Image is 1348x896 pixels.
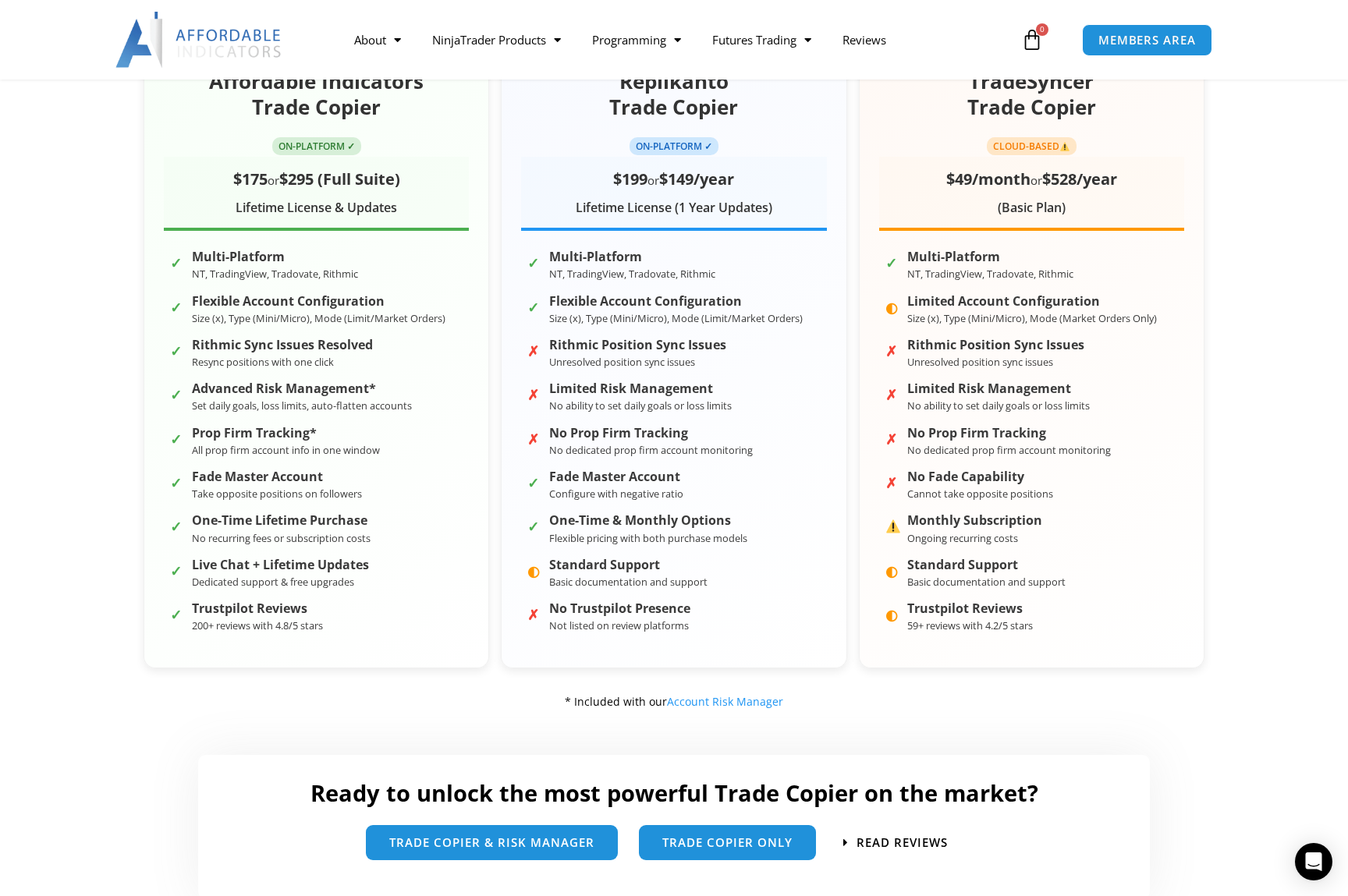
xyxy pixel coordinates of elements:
[1042,168,1117,189] span: $528/year
[233,168,268,189] span: $175
[192,355,334,369] small: Resync positions with one click
[164,197,469,220] div: Lifetime License & Updates
[549,338,726,352] strong: Rithmic Position Sync Issues
[549,267,715,281] small: NT, TradingView, Tradovate, Rithmic
[987,137,1077,155] span: CLOUD-BASED
[339,22,417,58] a: About
[549,355,695,369] small: Unresolved position sync issues
[144,692,1204,712] div: * Included with our
[192,443,380,457] small: All prop firm account info in one window
[879,197,1184,220] div: (Basic Plan)
[527,558,541,572] span: ◐
[907,267,1073,281] small: NT, TradingView, Tradovate, Rithmic
[521,165,826,193] div: or
[549,618,689,632] small: Not listed on review platforms
[549,487,683,501] small: Configure with negative ratio
[339,22,1017,58] nav: Menu
[885,295,899,309] span: ◐
[549,381,732,396] strong: Limited Risk Management
[907,338,1084,352] strong: Rithmic Position Sync Issues
[843,837,948,848] a: Read Reviews
[527,250,541,264] span: ✓
[192,250,358,264] strong: Multi-Platform
[697,22,827,58] a: Futures Trading
[192,426,380,441] strong: Prop Firm Tracking*
[527,295,541,309] span: ✓
[639,825,816,860] a: Trade Copier Only
[192,398,412,413] small: Set daily goals, loss limits, auto-flatten accounts
[170,382,184,396] span: ✓
[907,250,1073,264] strong: Multi-Platform
[192,601,323,616] strong: Trustpilot Reviews
[527,514,541,528] span: ✓
[907,381,1090,396] strong: Limited Risk Management
[170,295,184,309] span: ✓
[192,469,362,484] strong: Fade Master Account
[879,69,1184,122] h2: TradeSyncer Trade Copier
[907,311,1157,325] small: Size (x), Type (Mini/Micro), Mode (Market Orders Only)
[192,558,369,572] strong: Live Chat + Lifetime Updates
[192,311,445,325] small: Size (x), Type (Mini/Micro), Mode (Limit/Market Orders)
[192,381,412,396] strong: Advanced Risk Management*
[192,338,373,352] strong: Rithmic Sync Issues Resolved
[170,602,184,616] span: ✓
[170,558,184,572] span: ✓
[907,513,1042,528] strong: Monthly Subscription
[549,601,690,616] strong: No Trustpilot Presence
[667,694,783,709] a: Account Risk Manager
[549,469,683,484] strong: Fade Master Account
[907,601,1033,616] strong: Trustpilot Reviews
[1082,24,1212,56] a: MEMBERS AREA
[827,22,902,58] a: Reviews
[885,427,899,441] span: ✗
[907,398,1090,413] small: No ability to set daily goals or loss limits
[659,168,734,189] span: $149/year
[549,558,708,572] strong: Standard Support
[527,470,541,484] span: ✓
[527,427,541,441] span: ✗
[907,487,1053,501] small: Cannot take opposite positions
[549,250,715,264] strong: Multi-Platform
[279,168,400,189] span: $295 (Full Suite)
[886,519,900,533] img: ⚠
[549,294,803,309] strong: Flexible Account Configuration
[907,469,1053,484] strong: No Fade Capability
[272,137,361,155] span: ON-PLATFORM ✓
[885,602,899,616] span: ◐
[192,267,358,281] small: NT, TradingView, Tradovate, Rithmic
[192,487,362,501] small: Take opposite positions on followers
[879,165,1184,193] div: or
[417,22,576,58] a: NinjaTrader Products
[549,398,732,413] small: No ability to set daily goals or loss limits
[576,22,697,58] a: Programming
[521,197,826,220] div: Lifetime License (1 Year Updates)
[549,531,747,545] small: Flexible pricing with both purchase models
[907,426,1111,441] strong: No Prop Firm Tracking
[527,338,541,352] span: ✗
[549,575,708,589] small: Basic documentation and support
[630,137,718,155] span: ON-PLATFORM ✓
[192,575,354,589] small: Dedicated support & free upgrades
[214,778,1134,808] h2: Ready to unlock the most powerful Trade Copier on the market?
[549,311,803,325] small: Size (x), Type (Mini/Micro), Mode (Limit/Market Orders)
[192,531,371,545] small: No recurring fees or subscription costs
[907,443,1111,457] small: No dedicated prop firm account monitoring
[885,558,899,572] span: ◐
[170,427,184,441] span: ✓
[907,531,1018,545] small: Ongoing recurring costs
[549,513,747,528] strong: One-Time & Monthly Options
[170,514,184,528] span: ✓
[907,294,1157,309] strong: Limited Account Configuration
[170,470,184,484] span: ✓
[170,250,184,264] span: ✓
[521,69,826,122] h2: Replikanto Trade Copier
[907,618,1033,632] small: 59+ reviews with 4.2/5 stars
[907,575,1066,589] small: Basic documentation and support
[1098,34,1196,46] span: MEMBERS AREA
[527,602,541,616] span: ✗
[115,12,283,68] img: LogoAI | Affordable Indicators – NinjaTrader
[549,426,753,441] strong: No Prop Firm Tracking
[885,338,899,352] span: ✗
[1060,142,1070,151] img: ⚠
[998,17,1066,62] a: 0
